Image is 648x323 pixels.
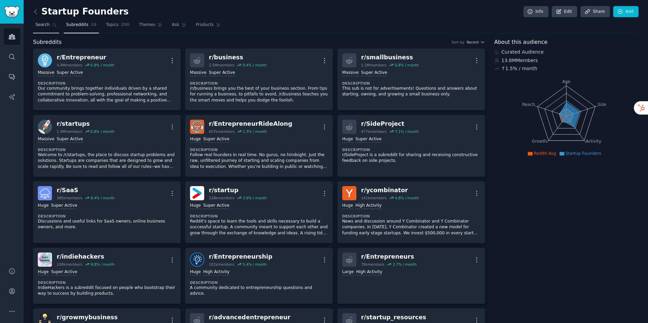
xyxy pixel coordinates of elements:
[190,280,328,285] dt: Description
[203,269,230,275] div: High Activity
[342,269,354,275] div: Large
[562,79,570,84] tspan: Age
[342,81,480,86] dt: Description
[38,280,176,285] dt: Description
[502,65,537,72] div: ↑ 1.5 % / month
[209,70,235,76] div: Super Active
[356,269,382,275] div: High Activity
[355,203,382,209] div: High Activity
[57,70,83,76] div: Super Active
[185,181,333,243] a: startupr/startup228kmembers3.9% / monthHugeSuper ActiveDescriptionReddit's space to learn the too...
[190,285,328,297] p: A community dedicated to entrepreneurship questions and advice.
[190,218,328,236] p: Reddit's space to learn the tools and skills necessary to build a successful startup. A community...
[190,203,201,209] div: Huge
[190,253,204,267] img: Entrepreneurship
[185,115,333,177] a: EntrepreneurRideAlongr/EntrepreneurRideAlong607kmembers1.3% / monthHugeSuper ActiveDescriptionFol...
[209,262,235,267] div: 101k members
[57,53,114,62] div: r/ Entrepreneur
[193,20,223,33] a: Products
[361,53,419,62] div: r/ smallbusiness
[534,151,556,156] span: Reddit Avg
[139,22,156,28] span: Themes
[190,120,204,134] img: EntrepreneurRideAlong
[169,20,189,33] a: Ask
[361,253,417,261] div: r/ Entrepreneurs
[121,22,130,28] span: 200
[209,120,292,128] div: r/ EntrepreneurRideAlong
[190,70,207,76] div: Massive
[38,203,49,209] div: Huge
[57,196,82,200] div: 385k members
[361,313,426,322] div: r/ startup_resources
[38,86,176,104] p: Our community brings together individuals driven by a shared commitment to problem-solving, profe...
[38,218,176,230] p: Discussions and useful links for SaaS owners, online business owners, and more.
[552,6,577,18] a: Edit
[57,313,118,322] div: r/ growmybusiness
[361,262,384,267] div: 78k members
[38,70,54,76] div: Massive
[395,129,419,134] div: 7.1 % / month
[494,49,639,56] div: Curated Audience
[598,102,606,107] tspan: Size
[452,40,464,45] div: Sort by
[361,186,419,195] div: r/ ycombinator
[137,20,165,33] a: Themes
[243,262,267,267] div: 5.4 % / month
[532,139,547,144] tspan: Growth
[106,22,118,28] span: Topics
[361,70,387,76] div: Super Active
[190,86,328,104] p: /r/business brings you the best of your business section. From tips for running a business, to pi...
[38,152,176,170] p: Welcome to /r/startups, the place to discuss startup problems and solutions. Startups are compani...
[209,186,267,195] div: r/ startup
[342,86,480,97] p: This sub is not for advertisements! Questions and answers about starting, owning, and growing a s...
[209,129,235,134] div: 607k members
[33,248,181,304] a: indiehackersr/indiehackers108kmembers9.8% / monthHugeSuper ActiveDescriptionIndieHackers is a sub...
[51,269,77,275] div: Super Active
[57,129,82,134] div: 1.9M members
[190,152,328,170] p: Follow real founders in real time. No gurus, no hindsight. Just the raw, unfiltered journey of st...
[172,22,179,28] span: Ask
[566,151,601,156] span: Startup Founders
[66,22,88,28] span: Subreddits
[190,214,328,218] dt: Description
[190,81,328,86] dt: Description
[57,253,114,261] div: r/ indiehackers
[38,285,176,297] p: IndieHackers is a subreddit focused on people who bootstrap their way to success by building prod...
[209,196,235,200] div: 228k members
[580,6,610,18] a: Share
[185,248,333,304] a: Entrepreneurshipr/Entrepreneurship101kmembers5.4% / monthHugeHigh ActivityDescriptionA community ...
[393,262,416,267] div: 3.7 % / month
[57,186,114,195] div: r/ SaaS
[209,53,267,62] div: r/ business
[355,136,382,143] div: Super Active
[209,313,290,322] div: r/ advancedentrepreneur
[4,6,20,18] img: GummySearch logo
[523,6,548,18] a: Info
[586,139,601,144] tspan: Activity
[203,203,230,209] div: Super Active
[494,57,639,64] div: 13.8M Members
[342,186,356,200] img: ycombinator
[190,269,201,275] div: Huge
[494,38,547,47] span: About this audience
[395,63,419,67] div: 0.8 % / month
[38,147,176,152] dt: Description
[243,63,267,67] div: 0.4 % / month
[35,22,50,28] span: Search
[395,196,419,200] div: 4.8 % / month
[33,49,181,110] a: Entrepreneurr/Entrepreneur4.9Mmembers0.8% / monthMassiveSuper ActiveDescriptionOur community brin...
[90,63,114,67] div: 0.8 % / month
[337,181,485,243] a: ycombinatorr/ycombinator141kmembers4.8% / monthHugeHigh ActivityDescriptionNews and discussion ar...
[33,20,59,33] a: Search
[190,147,328,152] dt: Description
[190,186,204,200] img: startup
[243,129,267,134] div: 1.3 % / month
[51,203,77,209] div: Super Active
[337,115,485,177] a: r/SideProject477kmembers7.1% / monthHugeSuper ActiveDescriptionr/SideProject is a subreddit for s...
[38,186,52,200] img: SaaS
[361,129,387,134] div: 477k members
[467,40,485,45] button: Recent
[104,20,132,33] a: Topics200
[38,120,52,134] img: startups
[57,63,82,67] div: 4.9M members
